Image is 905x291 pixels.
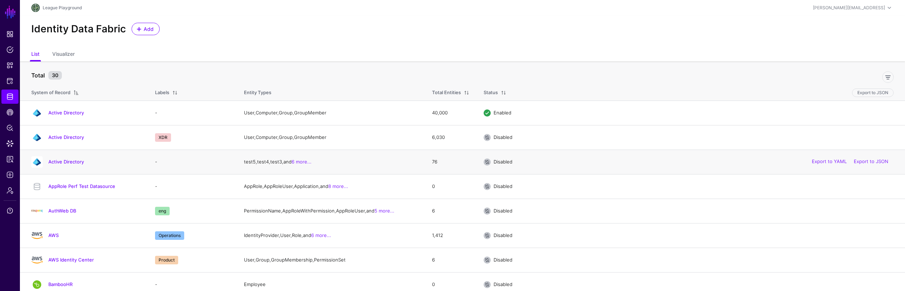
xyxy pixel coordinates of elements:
td: 0 [425,174,477,199]
a: AppRole Perf Test Datasource [48,183,115,189]
a: Dashboard [1,27,18,41]
span: Dashboard [6,31,14,38]
small: 30 [48,71,62,80]
td: User, Computer, Group, GroupMember [237,125,425,150]
a: 6 more... [311,232,331,238]
td: - [148,101,237,125]
a: Add [132,23,160,35]
img: svg+xml;base64,PHN2ZyB3aWR0aD0iNjQiIGhlaWdodD0iNjQiIHZpZXdCb3g9IjAgMCA2NCA2NCIgZmlsbD0ibm9uZSIgeG... [31,132,43,143]
span: Identity Data Fabric [6,93,14,100]
span: Disabled [494,208,512,214]
a: Logs [1,168,18,182]
a: Data Lens [1,136,18,151]
span: Snippets [6,62,14,69]
a: AuthWeb DB [48,208,76,214]
img: svg+xml;base64,PHN2ZyB4bWxucz0iaHR0cDovL3d3dy53My5vcmcvMjAwMC9zdmciIHhtbG5zOnhsaW5rPSJodHRwOi8vd3... [31,230,43,241]
a: Policies [1,43,18,57]
td: 6,030 [425,125,477,150]
span: Reports [6,156,14,163]
a: 6 more... [292,159,312,165]
td: AppRole, AppRoleUser, Application, and [237,174,425,199]
td: 1,412 [425,223,477,248]
a: Policy Lens [1,121,18,135]
span: Operations [155,231,184,240]
a: 8 more... [328,183,348,189]
a: SGNL [4,4,16,20]
a: Export to YAML [812,159,847,165]
span: eng [155,207,170,215]
a: Admin [1,183,18,198]
a: Visualizer [52,48,75,61]
a: League Playground [43,5,82,10]
a: Reports [1,152,18,166]
span: Disabled [494,232,512,238]
span: Add [143,25,155,33]
td: PermissionName, AppRoleWithPermission, AppRoleUser, and [237,199,425,223]
a: Export to JSON [854,159,888,165]
td: 40,000 [425,101,477,125]
span: Disabled [494,159,512,165]
a: AWS [48,232,59,238]
img: svg+xml;base64,PHN2ZyB3aWR0aD0iNjQiIGhlaWdodD0iNjQiIHZpZXdCb3g9IjAgMCA2NCA2NCIgZmlsbD0ibm9uZSIgeG... [31,279,43,290]
a: Active Directory [48,110,84,115]
img: svg+xml;base64,PHN2ZyB3aWR0aD0iNDQwIiBoZWlnaHQ9IjQ0MCIgdmlld0JveD0iMCAwIDQ0MCA0NDAiIGZpbGw9Im5vbm... [31,4,40,12]
td: IdentityProvider, User, Role, and [237,223,425,248]
a: BambooHR [48,281,73,287]
a: Protected Systems [1,74,18,88]
img: svg+xml;base64,PHN2ZyB4bWxucz0iaHR0cDovL3d3dy53My5vcmcvMjAwMC9zdmciIHhtbG5zOnhsaW5rPSJodHRwOi8vd3... [31,254,43,266]
span: Protected Systems [6,77,14,85]
span: XDR [155,133,171,142]
span: Admin [6,187,14,194]
td: User, Group, GroupMembership, PermissionSet [237,248,425,272]
img: svg+xml;base64,PHN2ZyB3aWR0aD0iNjQiIGhlaWdodD0iNjQiIHZpZXdCb3g9IjAgMCA2NCA2NCIgZmlsbD0ibm9uZSIgeG... [31,107,43,119]
img: svg+xml;base64,PHN2ZyB3aWR0aD0iNjQiIGhlaWdodD0iNjQiIHZpZXdCb3g9IjAgMCA2NCA2NCIgZmlsbD0ibm9uZSIgeG... [31,156,43,168]
span: Support [6,207,14,214]
a: CAEP Hub [1,105,18,119]
div: Labels [155,89,169,96]
span: Policies [6,46,14,53]
span: Product [155,256,178,264]
span: Disabled [494,281,512,287]
span: Disabled [494,183,512,189]
td: - [148,174,237,199]
span: Policy Lens [6,124,14,131]
span: Data Lens [6,140,14,147]
a: Active Directory [48,134,84,140]
a: Snippets [1,58,18,72]
span: Entity Types [244,90,271,95]
button: Export to JSON [852,88,894,97]
div: System of Record [31,89,70,96]
span: Disabled [494,257,512,263]
span: Logs [6,171,14,178]
td: 6 [425,199,477,223]
div: Total Entities [432,89,461,96]
td: 6 [425,248,477,272]
td: test5, test4, test3, and [237,150,425,174]
span: Disabled [494,134,512,140]
td: 76 [425,150,477,174]
td: User, Computer, Group, GroupMember [237,101,425,125]
div: [PERSON_NAME][EMAIL_ADDRESS] [813,5,885,11]
a: 5 more... [374,208,394,214]
strong: Total [31,72,45,79]
span: CAEP Hub [6,109,14,116]
div: Status [484,89,498,96]
span: Enabled [494,110,511,115]
a: AWS Identity Center [48,257,94,263]
h2: Identity Data Fabric [31,23,126,35]
a: Identity Data Fabric [1,90,18,104]
a: List [31,48,39,61]
img: svg+xml;base64,PHN2ZyBpZD0iTG9nbyIgeG1sbnM9Imh0dHA6Ly93d3cudzMub3JnLzIwMDAvc3ZnIiB3aWR0aD0iMTIxLj... [31,205,43,217]
a: Active Directory [48,159,84,165]
td: - [148,150,237,174]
